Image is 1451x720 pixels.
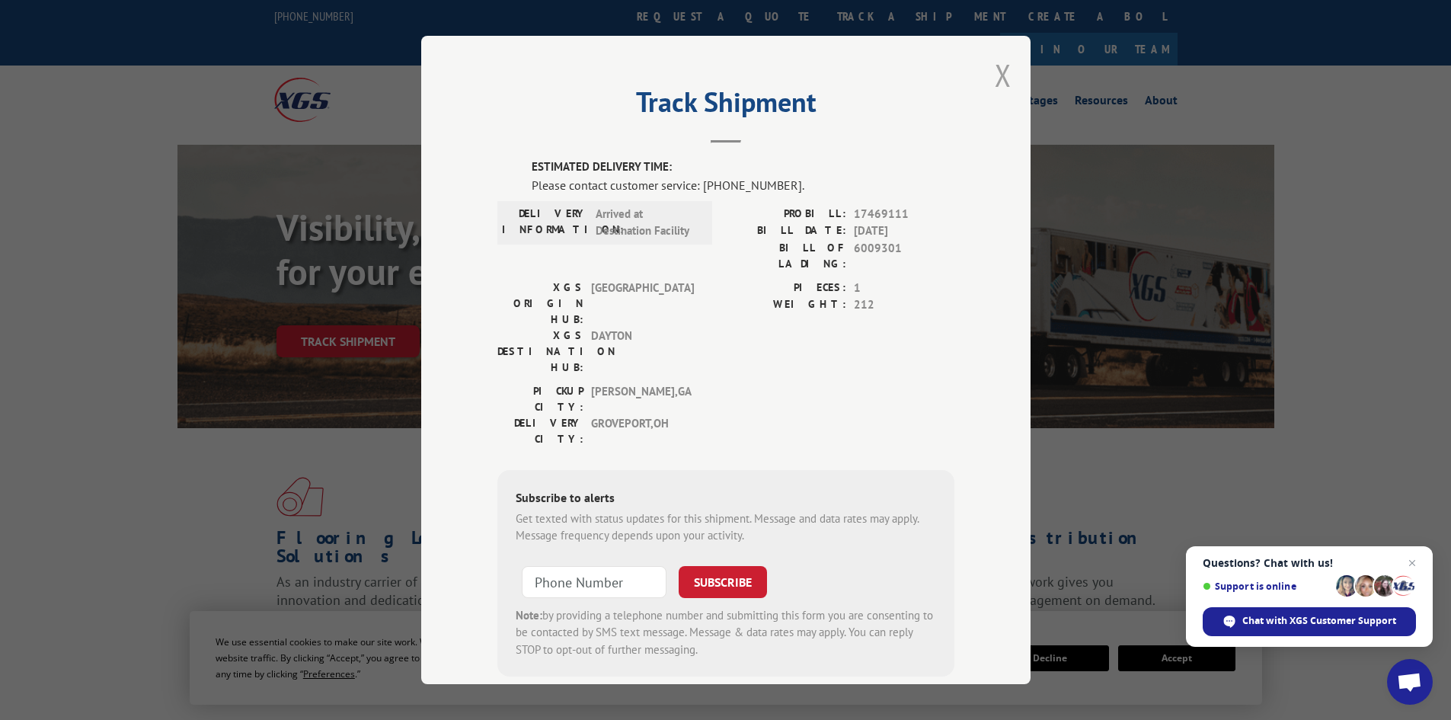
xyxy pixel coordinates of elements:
label: WEIGHT: [726,296,846,314]
span: 17469111 [854,206,954,223]
label: XGS ORIGIN HUB: [497,280,583,328]
h2: Track Shipment [497,91,954,120]
label: PIECES: [726,280,846,297]
span: Questions? Chat with us! [1203,557,1416,569]
label: PROBILL: [726,206,846,223]
div: Chat with XGS Customer Support [1203,607,1416,636]
span: [GEOGRAPHIC_DATA] [591,280,694,328]
label: DELIVERY CITY: [497,415,583,447]
button: SUBSCRIBE [679,566,767,598]
span: 1 [854,280,954,297]
strong: Note: [516,608,542,622]
span: Support is online [1203,581,1331,592]
div: Subscribe to alerts [516,488,936,510]
div: Open chat [1387,659,1433,705]
span: [PERSON_NAME] , GA [591,383,694,415]
label: PICKUP CITY: [497,383,583,415]
div: Please contact customer service: [PHONE_NUMBER]. [532,176,954,194]
label: BILL OF LADING: [726,240,846,272]
input: Phone Number [522,566,666,598]
button: Close modal [995,55,1012,95]
div: Get texted with status updates for this shipment. Message and data rates may apply. Message frequ... [516,510,936,545]
label: XGS DESTINATION HUB: [497,328,583,376]
span: Close chat [1403,554,1421,572]
span: Arrived at Destination Facility [596,206,698,240]
div: by providing a telephone number and submitting this form you are consenting to be contacted by SM... [516,607,936,659]
span: GROVEPORT , OH [591,415,694,447]
label: ESTIMATED DELIVERY TIME: [532,158,954,176]
span: Chat with XGS Customer Support [1242,614,1396,628]
span: 212 [854,296,954,314]
label: BILL DATE: [726,222,846,240]
span: DAYTON [591,328,694,376]
span: [DATE] [854,222,954,240]
span: 6009301 [854,240,954,272]
label: DELIVERY INFORMATION: [502,206,588,240]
